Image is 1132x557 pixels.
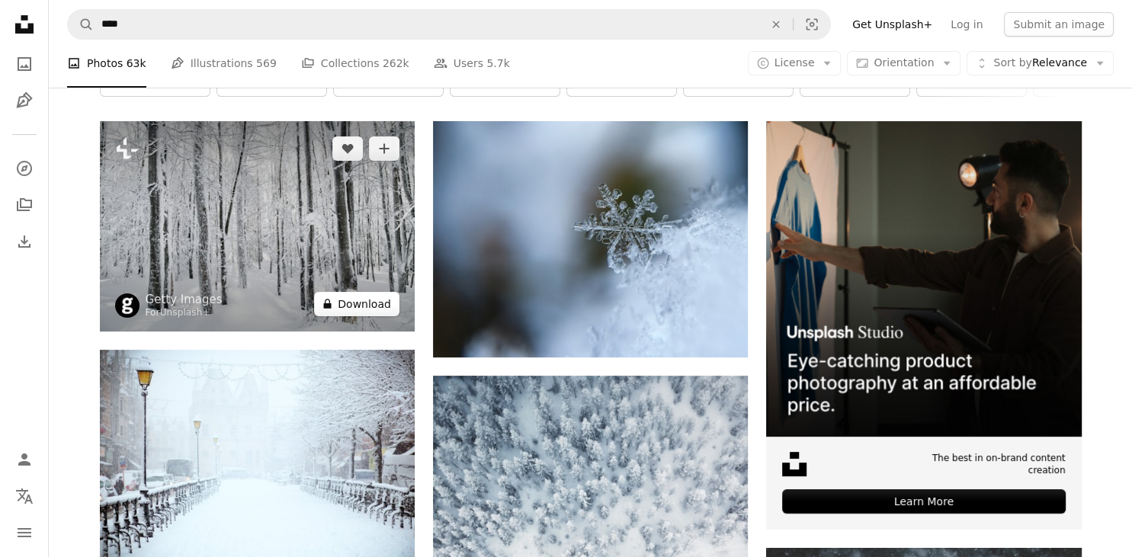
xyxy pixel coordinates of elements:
[766,121,1081,436] img: file-1715714098234-25b8b4e9d8faimage
[9,481,40,511] button: Language
[967,52,1114,76] button: Sort byRelevance
[256,56,277,72] span: 569
[9,444,40,475] a: Log in / Sign up
[100,121,415,331] img: Snow-covered trees in forest in winter. A copy space.
[171,40,277,88] a: Illustrations 569
[146,307,223,319] div: For
[301,40,409,88] a: Collections 262k
[486,56,509,72] span: 5.7k
[314,292,399,316] button: Download
[993,56,1087,72] span: Relevance
[100,447,415,461] a: road covered by snow near vehicle traveling at daytime
[774,57,815,69] span: License
[9,226,40,257] a: Download History
[748,52,842,76] button: License
[941,12,992,37] a: Log in
[433,121,748,357] img: focused photo of a snow flake
[759,10,793,39] button: Clear
[843,12,941,37] a: Get Unsplash+
[993,57,1031,69] span: Sort by
[1004,12,1114,37] button: Submit an image
[9,9,40,43] a: Home — Unsplash
[782,489,1065,514] div: Learn More
[146,292,223,307] a: Getty Images
[9,190,40,220] a: Collections
[9,49,40,79] a: Photos
[782,452,807,476] img: file-1631678316303-ed18b8b5cb9cimage
[892,452,1065,478] span: The best in on-brand content creation
[115,293,139,318] img: Go to Getty Images's profile
[794,10,830,39] button: Visual search
[67,9,831,40] form: Find visuals sitewide
[766,121,1081,530] a: The best in on-brand content creationLearn More
[332,136,363,161] button: Like
[383,56,409,72] span: 262k
[9,517,40,548] button: Menu
[874,57,934,69] span: Orientation
[9,153,40,184] a: Explore
[847,52,960,76] button: Orientation
[160,307,210,318] a: Unsplash+
[434,40,510,88] a: Users 5.7k
[100,219,415,232] a: Snow-covered trees in forest in winter. A copy space.
[68,10,94,39] button: Search Unsplash
[369,136,399,161] button: Add to Collection
[9,85,40,116] a: Illustrations
[433,232,748,246] a: focused photo of a snow flake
